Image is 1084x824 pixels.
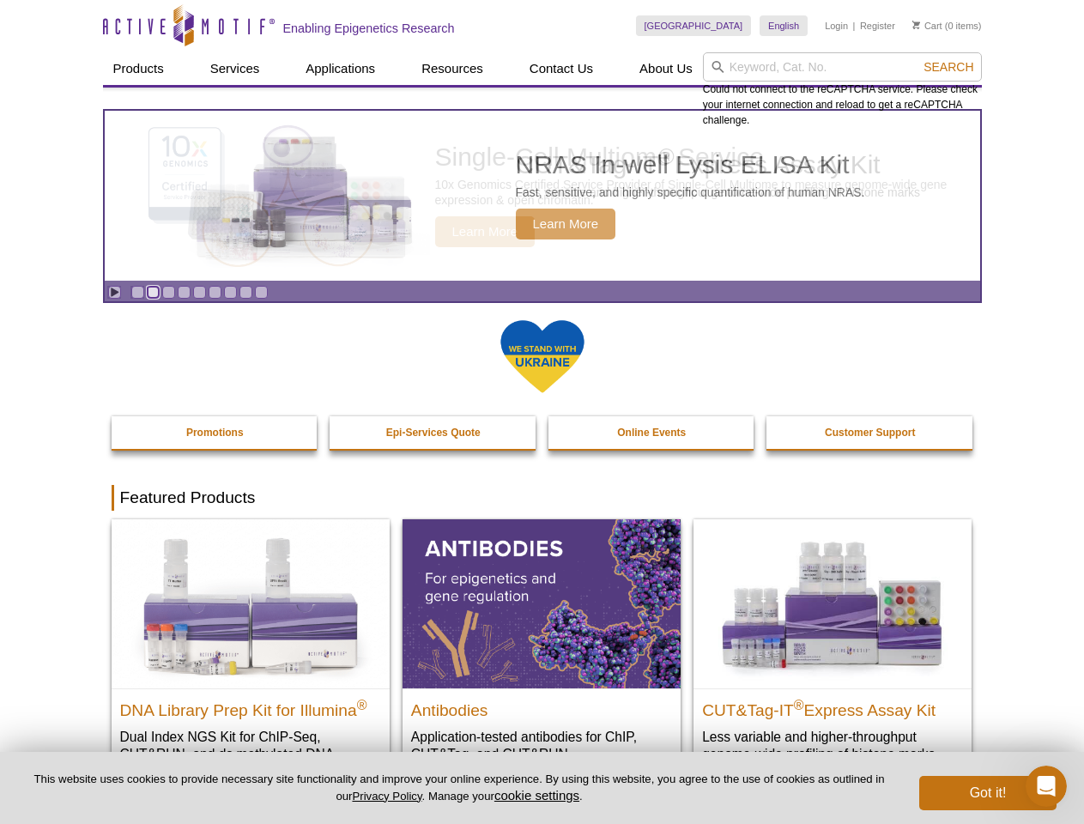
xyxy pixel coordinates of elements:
a: NRAS In-well Lysis ELISA Kit NRAS In-well Lysis ELISA Kit Fast, sensitive, and highly specific qu... [105,111,980,281]
a: [GEOGRAPHIC_DATA] [636,15,752,36]
button: cookie settings [494,788,579,803]
a: DNA Library Prep Kit for Illumina DNA Library Prep Kit for Illumina® Dual Index NGS Kit for ChIP-... [112,519,390,797]
a: Contact Us [519,52,603,85]
a: Applications [295,52,385,85]
span: Search [924,60,973,74]
a: Online Events [548,416,756,449]
strong: Customer Support [825,427,915,439]
a: Promotions [112,416,319,449]
a: Go to slide 2 [147,286,160,299]
a: Cart [912,20,942,32]
p: Less variable and higher-throughput genome-wide profiling of histone marks​. [702,728,963,763]
a: Go to slide 9 [255,286,268,299]
h2: Featured Products [112,485,973,511]
img: Your Cart [912,21,920,29]
article: NRAS In-well Lysis ELISA Kit [105,111,980,281]
a: Go to slide 5 [193,286,206,299]
p: Dual Index NGS Kit for ChIP-Seq, CUT&RUN, and ds methylated DNA assays. [120,728,381,780]
iframe: Intercom live chat [1026,766,1067,807]
a: Go to slide 4 [178,286,191,299]
a: Go to slide 8 [239,286,252,299]
a: Go to slide 7 [224,286,237,299]
button: Search [918,59,978,75]
a: Customer Support [766,416,974,449]
sup: ® [794,697,804,712]
li: (0 items) [912,15,982,36]
h2: Enabling Epigenetics Research [283,21,455,36]
a: Products [103,52,174,85]
h2: CUT&Tag-IT Express Assay Kit [702,694,963,719]
a: About Us [629,52,703,85]
p: Fast, sensitive, and highly specific quantification of human NRAS. [516,185,865,200]
img: CUT&Tag-IT® Express Assay Kit [693,519,972,688]
img: All Antibodies [403,519,681,688]
a: Epi-Services Quote [330,416,537,449]
a: English [760,15,808,36]
a: Privacy Policy [352,790,421,803]
div: Could not connect to the reCAPTCHA service. Please check your internet connection and reload to g... [703,52,982,128]
a: Go to slide 3 [162,286,175,299]
sup: ® [357,697,367,712]
img: We Stand With Ukraine [500,318,585,395]
button: Got it! [919,776,1057,810]
a: Resources [411,52,494,85]
strong: Online Events [617,427,686,439]
a: Go to slide 1 [131,286,144,299]
strong: Epi-Services Quote [386,427,481,439]
a: All Antibodies Antibodies Application-tested antibodies for ChIP, CUT&Tag, and CUT&RUN. [403,519,681,779]
p: This website uses cookies to provide necessary site functionality and improve your online experie... [27,772,891,804]
img: NRAS In-well Lysis ELISA Kit [173,136,430,255]
h2: Antibodies [411,694,672,719]
a: Login [825,20,848,32]
a: CUT&Tag-IT® Express Assay Kit CUT&Tag-IT®Express Assay Kit Less variable and higher-throughput ge... [693,519,972,779]
a: Register [860,20,895,32]
a: Services [200,52,270,85]
a: Go to slide 6 [209,286,221,299]
h2: NRAS In-well Lysis ELISA Kit [516,152,865,178]
span: Learn More [516,209,616,239]
img: DNA Library Prep Kit for Illumina [112,519,390,688]
li: | [853,15,856,36]
strong: Promotions [186,427,244,439]
p: Application-tested antibodies for ChIP, CUT&Tag, and CUT&RUN. [411,728,672,763]
h2: DNA Library Prep Kit for Illumina [120,694,381,719]
input: Keyword, Cat. No. [703,52,982,82]
a: Toggle autoplay [108,286,121,299]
